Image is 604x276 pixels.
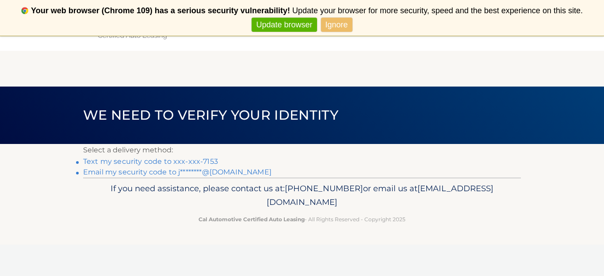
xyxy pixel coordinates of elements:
a: Email my security code to j********@[DOMAIN_NAME] [83,168,271,176]
a: Update browser [252,18,317,32]
a: Ignore [321,18,352,32]
span: [PHONE_NUMBER] [285,183,363,193]
p: If you need assistance, please contact us at: or email us at [89,181,515,210]
a: Text my security code to xxx-xxx-7153 [83,157,218,166]
p: - All Rights Reserved - Copyright 2025 [89,215,515,224]
strong: Cal Automotive Certified Auto Leasing [199,216,305,223]
b: Your web browser (Chrome 109) has a serious security vulnerability! [31,6,290,15]
span: Update your browser for more security, speed and the best experience on this site. [292,6,583,15]
p: Select a delivery method: [83,144,521,156]
span: We need to verify your identity [83,107,338,123]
